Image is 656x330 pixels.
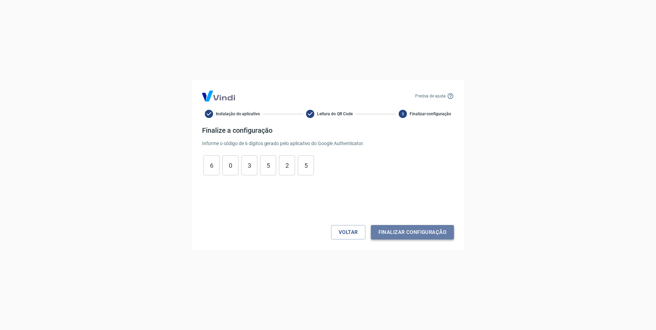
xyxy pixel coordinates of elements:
button: Finalizar configuração [371,225,454,239]
h4: Finalize a configuração [202,126,454,134]
img: Logo Vind [202,91,235,102]
p: Informe o código de 6 dígitos gerado pelo aplicativo do Google Authenticator. [202,140,454,147]
text: 3 [402,112,404,116]
span: Instalação do aplicativo [216,111,260,117]
button: Voltar [331,225,365,239]
span: Finalizar configuração [410,111,451,117]
span: Leitura do QR Code [317,111,352,117]
p: Precisa de ajuda [415,93,446,99]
